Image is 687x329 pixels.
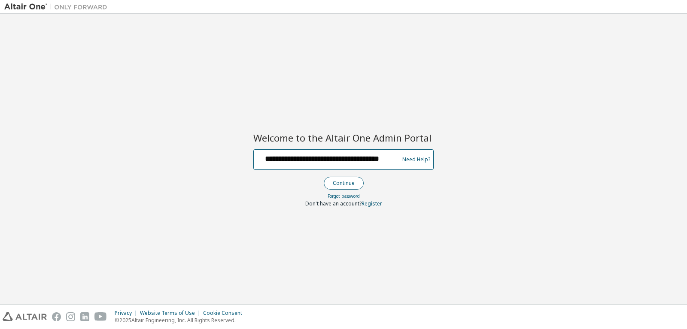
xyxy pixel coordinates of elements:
[94,312,107,321] img: youtube.svg
[328,193,360,199] a: Forgot password
[140,310,203,317] div: Website Terms of Use
[4,3,112,11] img: Altair One
[52,312,61,321] img: facebook.svg
[203,310,247,317] div: Cookie Consent
[80,312,89,321] img: linkedin.svg
[402,159,430,160] a: Need Help?
[305,200,362,207] span: Don't have an account?
[253,132,434,144] h2: Welcome to the Altair One Admin Portal
[362,200,382,207] a: Register
[3,312,47,321] img: altair_logo.svg
[115,310,140,317] div: Privacy
[324,177,364,190] button: Continue
[115,317,247,324] p: © 2025 Altair Engineering, Inc. All Rights Reserved.
[66,312,75,321] img: instagram.svg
